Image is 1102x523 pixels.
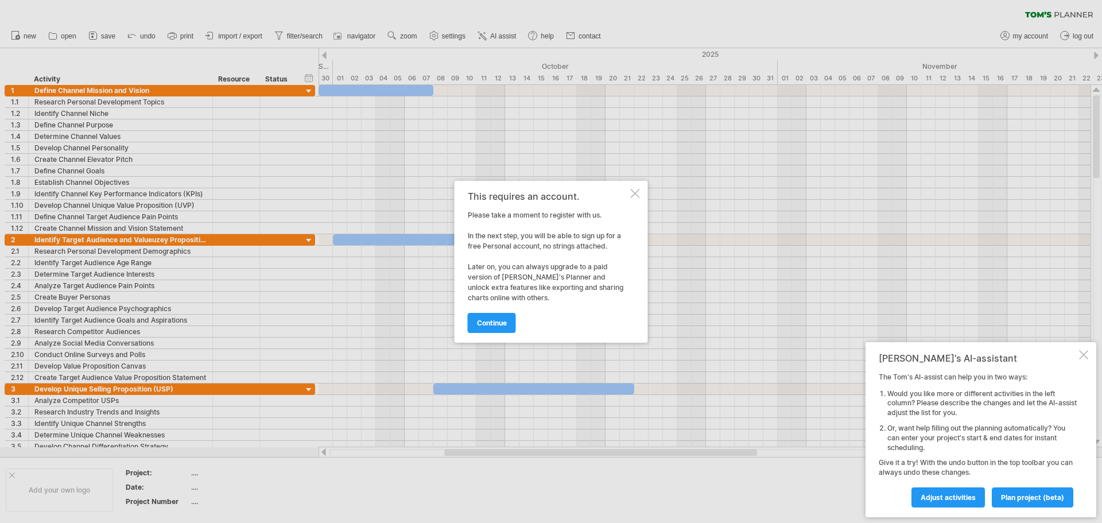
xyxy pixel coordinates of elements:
li: Would you like more or different activities in the left column? Please describe the changes and l... [887,389,1077,418]
div: The Tom's AI-assist can help you in two ways: Give it a try! With the undo button in the top tool... [879,373,1077,507]
span: plan project (beta) [1001,493,1064,502]
div: Please take a moment to register with us. In the next step, you will be able to sign up for a fre... [468,191,628,332]
a: plan project (beta) [992,487,1073,507]
a: continue [468,313,516,333]
div: This requires an account. [468,191,628,202]
span: continue [477,319,507,327]
li: Or, want help filling out the planning automatically? You can enter your project's start & end da... [887,424,1077,452]
span: Adjust activities [921,493,976,502]
div: [PERSON_NAME]'s AI-assistant [879,352,1077,364]
a: Adjust activities [911,487,985,507]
